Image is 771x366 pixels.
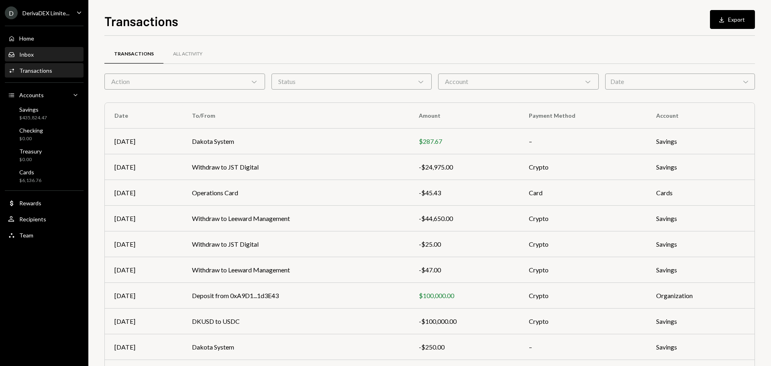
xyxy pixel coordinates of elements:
div: -$25.00 [419,239,510,249]
div: -$24,975.00 [419,162,510,172]
div: Action [104,74,265,90]
td: Organization [647,283,755,309]
div: -$44,650.00 [419,214,510,223]
td: Savings [647,129,755,154]
td: Crypto [519,309,647,334]
a: Treasury$0.00 [5,145,84,165]
div: [DATE] [114,188,173,198]
div: [DATE] [114,342,173,352]
td: DKUSD to USDC [182,309,409,334]
div: $435,824.47 [19,115,47,121]
a: Cards$6,136.76 [5,166,84,186]
a: Recipients [5,212,84,226]
th: To/From [182,103,409,129]
a: Rewards [5,196,84,210]
div: -$250.00 [419,342,510,352]
div: Rewards [19,200,41,207]
a: All Activity [163,44,212,64]
div: [DATE] [114,265,173,275]
div: [DATE] [114,137,173,146]
a: Home [5,31,84,45]
td: Crypto [519,154,647,180]
div: $100,000.00 [419,291,510,301]
a: Team [5,228,84,242]
td: Savings [647,334,755,360]
th: Payment Method [519,103,647,129]
div: DerivaDEX Limite... [22,10,69,16]
td: Operations Card [182,180,409,206]
th: Date [105,103,182,129]
td: Card [519,180,647,206]
div: Recipients [19,216,46,223]
div: Inbox [19,51,34,58]
td: Crypto [519,257,647,283]
td: Withdraw to JST Digital [182,154,409,180]
div: [DATE] [114,162,173,172]
div: Treasury [19,148,42,155]
div: -$100,000.00 [419,317,510,326]
td: Savings [647,309,755,334]
div: $6,136.76 [19,177,41,184]
div: $0.00 [19,156,42,163]
a: Accounts [5,88,84,102]
div: D [5,6,18,19]
div: Checking [19,127,43,134]
a: Savings$435,824.47 [5,104,84,123]
div: Date [605,74,755,90]
div: Transactions [114,51,154,57]
div: -$47.00 [419,265,510,275]
div: Team [19,232,33,239]
td: Dakota System [182,129,409,154]
td: – [519,334,647,360]
td: Savings [647,257,755,283]
div: [DATE] [114,214,173,223]
td: Crypto [519,231,647,257]
a: Transactions [5,63,84,78]
div: -$45.43 [419,188,510,198]
td: Cards [647,180,755,206]
div: $0.00 [19,135,43,142]
td: Savings [647,206,755,231]
div: Status [271,74,432,90]
div: [DATE] [114,317,173,326]
a: Transactions [104,44,163,64]
td: Withdraw to Leeward Management [182,206,409,231]
div: [DATE] [114,239,173,249]
div: Accounts [19,92,44,98]
td: – [519,129,647,154]
td: Crypto [519,283,647,309]
td: Withdraw to Leeward Management [182,257,409,283]
div: $287.67 [419,137,510,146]
th: Amount [409,103,519,129]
td: Dakota System [182,334,409,360]
td: Deposit from 0xA9D1...1d3E43 [182,283,409,309]
div: Cards [19,169,41,176]
td: Savings [647,231,755,257]
div: All Activity [173,51,202,57]
td: Crypto [519,206,647,231]
div: Account [438,74,599,90]
button: Export [710,10,755,29]
h1: Transactions [104,13,178,29]
div: Savings [19,106,47,113]
th: Account [647,103,755,129]
div: Home [19,35,34,42]
a: Checking$0.00 [5,125,84,144]
td: Savings [647,154,755,180]
td: Withdraw to JST Digital [182,231,409,257]
div: Transactions [19,67,52,74]
a: Inbox [5,47,84,61]
div: [DATE] [114,291,173,301]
